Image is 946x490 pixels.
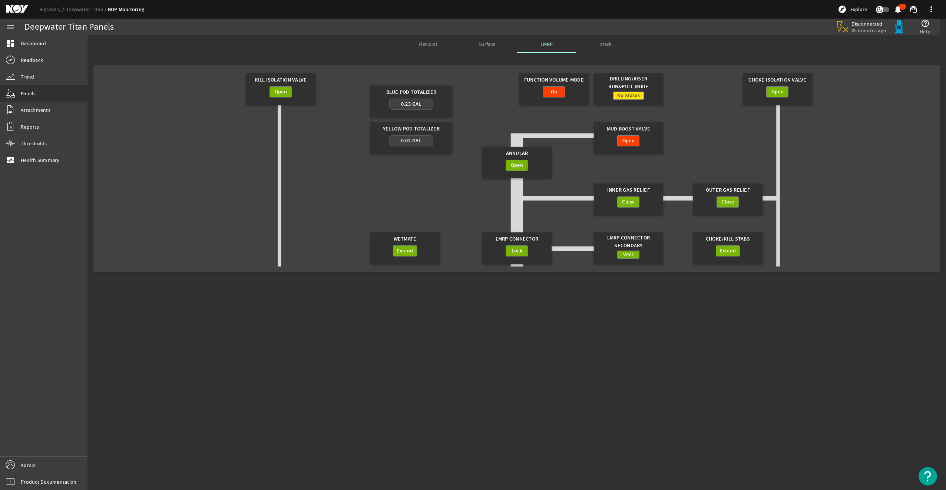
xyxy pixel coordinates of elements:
div: Drilling/Riser Run&Pull Mode [597,73,659,92]
span: Lock [512,247,522,255]
span: No Status [617,92,640,99]
span: Attachments [21,106,50,114]
span: 0.02 [401,137,411,144]
span: Explore [850,6,867,13]
a: Rigsentry [39,6,65,13]
span: Open [771,88,784,96]
span: Admin [21,461,36,469]
div: Choke/Kill Stabs [697,232,759,245]
mat-icon: explore [838,5,847,14]
div: Yellow Pod Totalizer [374,122,448,135]
a: Deepwater Titan [65,6,108,13]
span: LMRP [540,42,553,47]
mat-icon: monitor_heart [6,156,15,165]
div: Function Volume Mode [523,73,585,86]
span: Flexjoint [419,42,437,47]
mat-icon: menu [6,23,15,32]
mat-icon: support_agent [909,5,918,14]
span: Product Documentation [21,478,76,486]
div: Annular [486,147,548,160]
span: Open [622,137,635,145]
mat-icon: notifications [893,5,902,14]
span: Open [511,162,523,169]
span: 35 minutes ago [851,27,887,34]
div: Mud Boost Valve [597,122,659,135]
div: Outer Gas Relief [697,183,759,196]
span: Gal [412,100,421,107]
button: more_vert [922,0,940,18]
span: Open [275,88,287,96]
span: Dashboard [21,40,46,47]
span: Help [920,28,930,35]
span: Panels [21,90,36,97]
span: Extend [397,247,413,255]
mat-icon: dashboard [6,39,15,48]
div: LMRP Connector Secondary [597,232,659,251]
span: 0.23 [401,100,411,107]
span: On [551,88,558,96]
div: Wetmate [374,232,436,245]
button: Open Resource Center [919,467,937,486]
div: Kill Isolation Valve [249,73,312,86]
mat-icon: help_outline [921,19,930,28]
img: Bluepod.svg [892,20,906,34]
a: BOP Monitoring [108,6,145,13]
span: Close [721,198,734,206]
span: Readback [21,56,43,64]
span: Disconnected [851,20,887,27]
span: Stack [600,42,612,47]
span: Surface [479,42,495,47]
div: Blue Pod Totalizer [374,86,448,99]
span: Gal [412,137,421,144]
span: Vent [623,251,634,258]
div: Inner Gas Relief [597,183,659,196]
span: Health Summary [21,156,60,164]
span: Thresholds [21,140,47,147]
span: Close [622,198,635,206]
span: Extend [720,247,736,255]
span: Trend [21,73,34,80]
div: Choke Isolation Valve [746,73,808,86]
button: Explore [835,3,870,15]
div: Deepwater Titan Panels [24,23,114,31]
div: LMRP Connector [486,232,548,245]
span: Reports [21,123,39,130]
